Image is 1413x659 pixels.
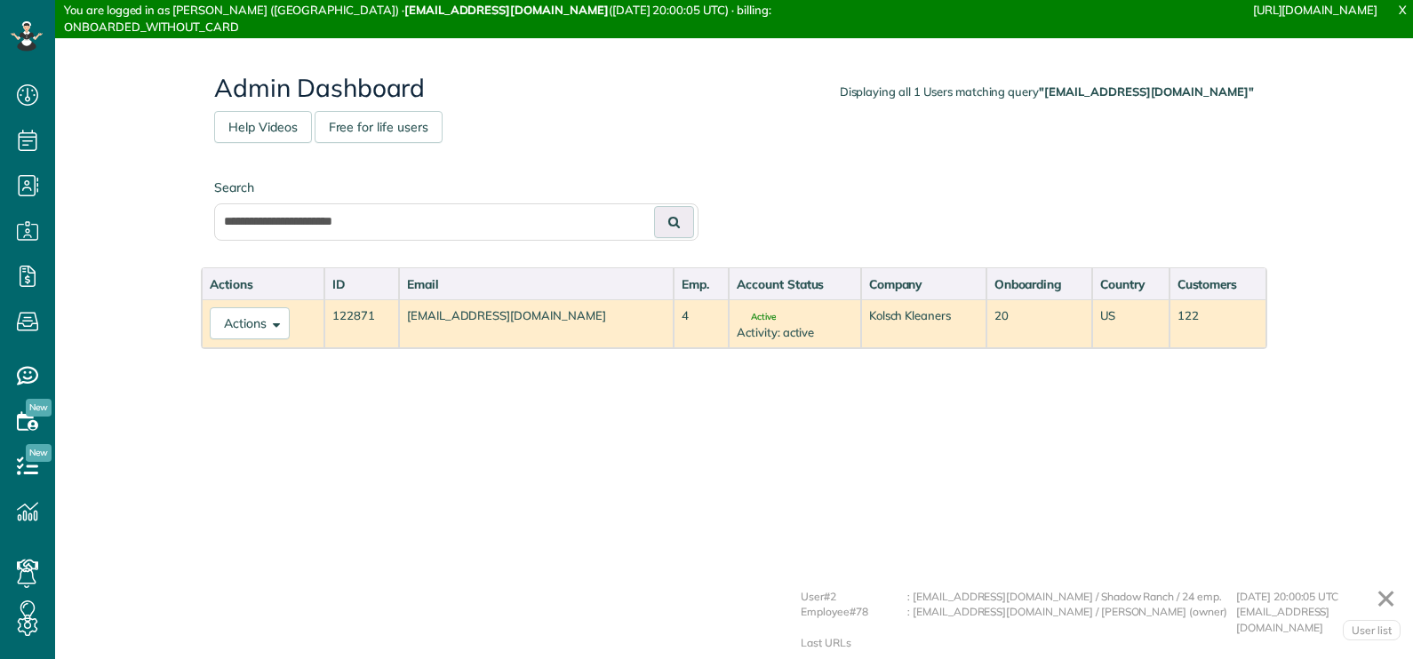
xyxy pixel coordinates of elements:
div: Onboarding [994,275,1085,293]
td: 122 [1170,299,1266,348]
a: Free for life users [315,111,443,143]
td: 122871 [324,299,399,348]
span: Active [737,313,776,322]
div: Displaying all 1 Users matching query [840,83,1254,100]
div: Last URLs [801,635,851,651]
div: Employee#78 [801,604,907,635]
div: Actions [210,275,316,293]
span: New [26,399,52,417]
div: Company [869,275,978,293]
div: ID [332,275,391,293]
a: User list [1343,620,1401,641]
div: Emp. [682,275,721,293]
a: Help Videos [214,111,312,143]
button: Actions [210,307,290,339]
div: : [EMAIL_ADDRESS][DOMAIN_NAME] / [PERSON_NAME] (owner) [907,604,1236,635]
label: Search [214,179,699,196]
a: [URL][DOMAIN_NAME] [1253,3,1377,17]
h2: Admin Dashboard [214,75,1254,102]
td: 20 [986,299,1093,348]
td: Kolsch Kleaners [861,299,986,348]
div: Account Status [737,275,853,293]
a: ✕ [1367,577,1405,620]
td: US [1092,299,1169,348]
strong: [EMAIL_ADDRESS][DOMAIN_NAME] [404,3,609,17]
div: Activity: active [737,324,853,341]
div: Customers [1177,275,1258,293]
div: : [EMAIL_ADDRESS][DOMAIN_NAME] / Shadow Ranch / 24 emp. [907,589,1236,605]
div: [EMAIL_ADDRESS][DOMAIN_NAME] [1236,604,1396,635]
strong: "[EMAIL_ADDRESS][DOMAIN_NAME]" [1039,84,1254,99]
td: 4 [674,299,729,348]
div: [DATE] 20:00:05 UTC [1236,589,1396,605]
span: New [26,444,52,462]
div: User#2 [801,589,907,605]
div: Country [1100,275,1161,293]
div: Email [407,275,666,293]
td: [EMAIL_ADDRESS][DOMAIN_NAME] [399,299,674,348]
